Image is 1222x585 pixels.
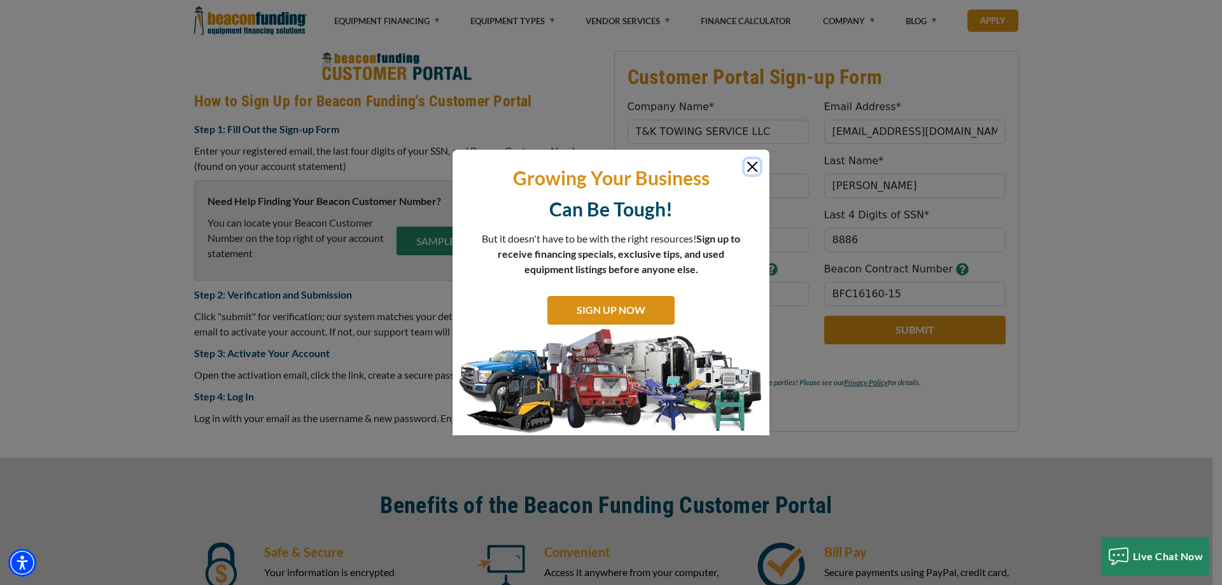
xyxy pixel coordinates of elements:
[462,166,760,190] p: Growing Your Business
[481,231,741,277] p: But it doesn't have to be with the right resources!
[498,232,740,275] span: Sign up to receive financing specials, exclusive tips, and used equipment listings before anyone ...
[745,159,760,174] button: Close
[1133,550,1204,562] span: Live Chat Now
[453,328,769,436] img: SIGN UP NOW
[8,549,36,577] div: Accessibility Menu
[547,296,675,325] a: SIGN UP NOW
[462,197,760,222] p: Can Be Tough!
[1101,537,1210,575] button: Live Chat Now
